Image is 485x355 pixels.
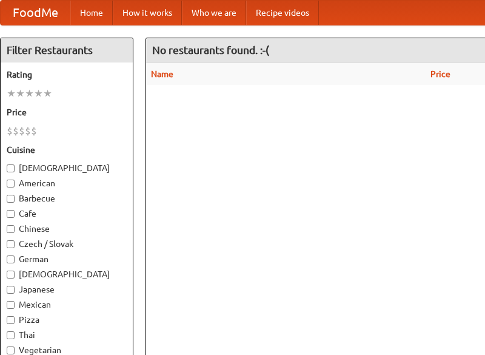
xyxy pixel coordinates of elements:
li: $ [19,124,25,138]
input: Chinese [7,225,15,233]
input: Japanese [7,286,15,294]
label: [DEMOGRAPHIC_DATA] [7,162,127,174]
label: [DEMOGRAPHIC_DATA] [7,268,127,280]
label: Czech / Slovak [7,238,127,250]
ng-pluralize: No restaurants found. :-( [152,44,269,56]
a: Home [70,1,113,25]
label: Japanese [7,283,127,296]
li: ★ [34,87,43,100]
input: [DEMOGRAPHIC_DATA] [7,164,15,172]
li: $ [31,124,37,138]
li: $ [25,124,31,138]
h4: Filter Restaurants [1,38,133,63]
a: Who we are [182,1,246,25]
label: American [7,177,127,189]
li: ★ [16,87,25,100]
label: Chinese [7,223,127,235]
h5: Cuisine [7,144,127,156]
h5: Price [7,106,127,118]
input: Thai [7,331,15,339]
a: How it works [113,1,182,25]
h5: Rating [7,69,127,81]
a: Name [151,69,173,79]
li: ★ [25,87,34,100]
input: Cafe [7,210,15,218]
label: Pizza [7,314,127,326]
label: Mexican [7,299,127,311]
input: Mexican [7,301,15,309]
label: Thai [7,329,127,341]
input: Czech / Slovak [7,240,15,248]
a: Price [430,69,450,79]
li: ★ [43,87,52,100]
li: $ [7,124,13,138]
input: German [7,255,15,263]
a: Recipe videos [246,1,319,25]
li: $ [13,124,19,138]
input: Pizza [7,316,15,324]
label: Barbecue [7,192,127,205]
input: Barbecue [7,195,15,203]
input: Vegetarian [7,347,15,354]
input: [DEMOGRAPHIC_DATA] [7,271,15,279]
label: German [7,253,127,265]
input: American [7,180,15,188]
label: Cafe [7,208,127,220]
li: ★ [7,87,16,100]
a: FoodMe [1,1,70,25]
